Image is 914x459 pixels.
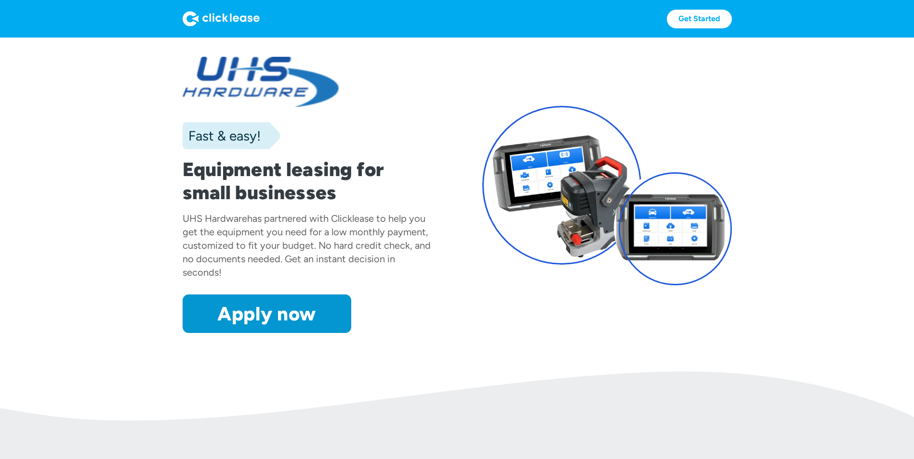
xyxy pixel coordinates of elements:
[183,294,351,333] a: Apply now
[183,126,261,145] div: Fast & easy!
[183,213,431,278] div: has partnered with Clicklease to help you get the equipment you need for a low monthly payment, c...
[183,158,432,204] h1: Equipment leasing for small businesses
[183,11,260,26] img: Logo
[183,213,247,224] div: UHS Hardware
[667,10,732,28] a: Get Started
